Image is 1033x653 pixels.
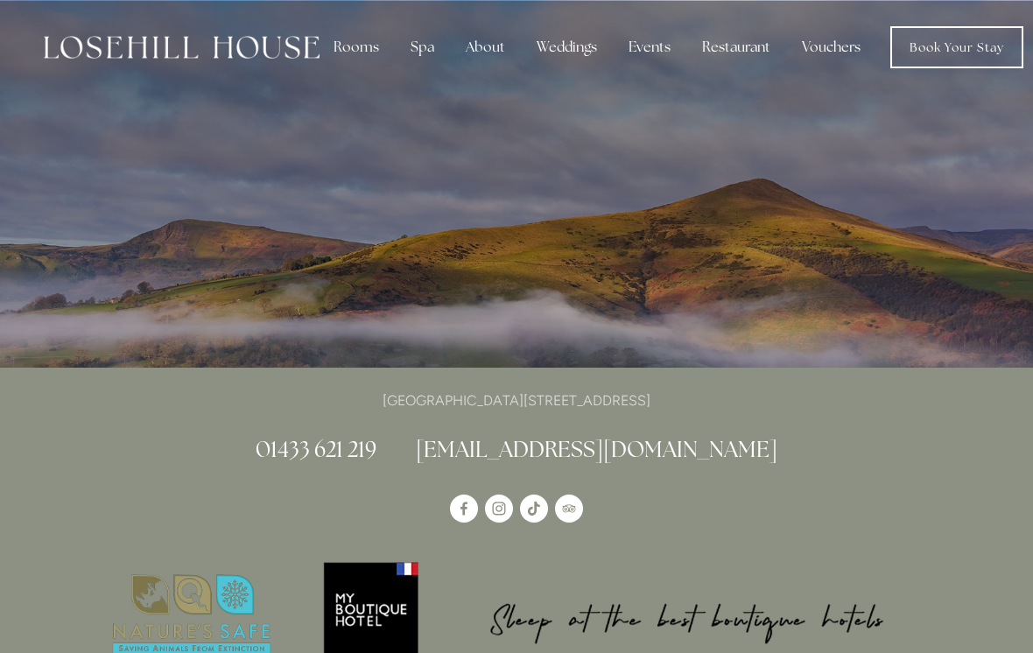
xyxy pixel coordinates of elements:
div: About [452,30,519,65]
div: Weddings [523,30,611,65]
div: Rooms [320,30,393,65]
div: Spa [397,30,448,65]
a: TikTok [520,495,548,523]
a: TripAdvisor [555,495,583,523]
a: Vouchers [788,30,875,65]
a: Book Your Stay [890,26,1023,68]
p: [GEOGRAPHIC_DATA][STREET_ADDRESS] [98,389,935,412]
img: Losehill House [44,36,320,59]
a: 01433 621 219 [256,435,376,463]
a: Losehill House Hotel & Spa [450,495,478,523]
a: [EMAIL_ADDRESS][DOMAIN_NAME] [416,435,777,463]
div: Restaurant [688,30,784,65]
a: Instagram [485,495,513,523]
div: Events [615,30,685,65]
